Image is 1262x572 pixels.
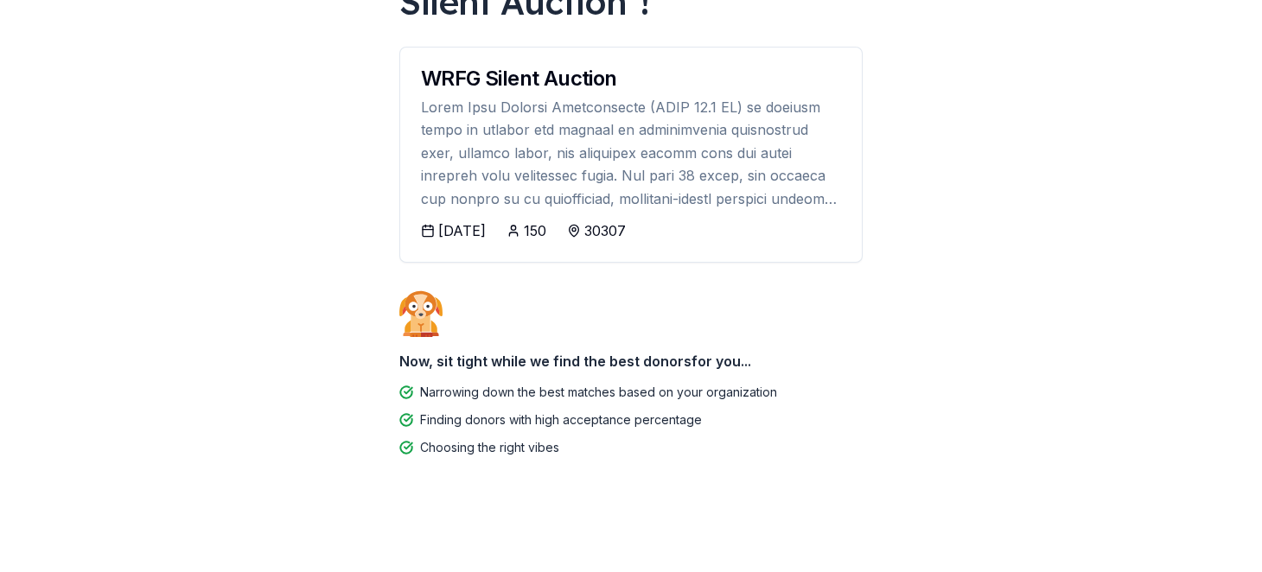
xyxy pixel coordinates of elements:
div: Narrowing down the best matches based on your organization [420,382,777,403]
div: [DATE] [438,220,486,241]
div: Choosing the right vibes [420,437,559,458]
div: Now, sit tight while we find the best donors for you... [399,344,863,378]
div: 30307 [584,220,626,241]
div: 150 [524,220,546,241]
div: Finding donors with high acceptance percentage [420,410,702,430]
div: Lorem Ipsu Dolorsi Ametconsecte (ADIP 12.1 EL) se doeiusm tempo in utlabor etd magnaal en adminim... [421,96,841,210]
div: WRFG Silent Auction [421,68,841,89]
img: Dog waiting patiently [399,290,443,337]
